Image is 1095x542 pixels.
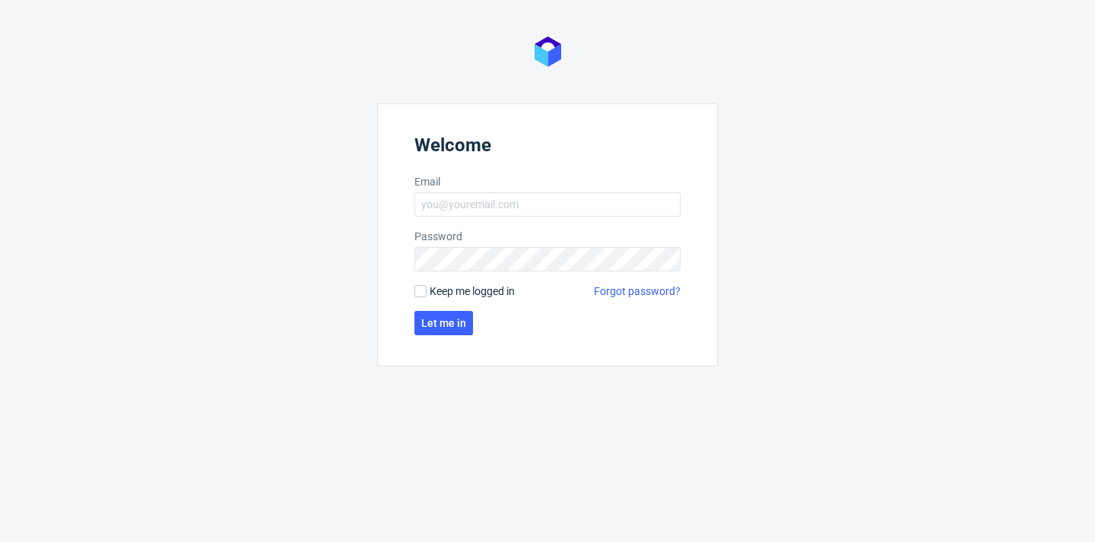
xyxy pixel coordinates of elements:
[414,311,473,335] button: Let me in
[421,318,466,328] span: Let me in
[414,192,681,217] input: you@youremail.com
[414,135,681,162] header: Welcome
[414,174,681,189] label: Email
[430,284,515,299] span: Keep me logged in
[414,229,681,244] label: Password
[594,284,681,299] a: Forgot password?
